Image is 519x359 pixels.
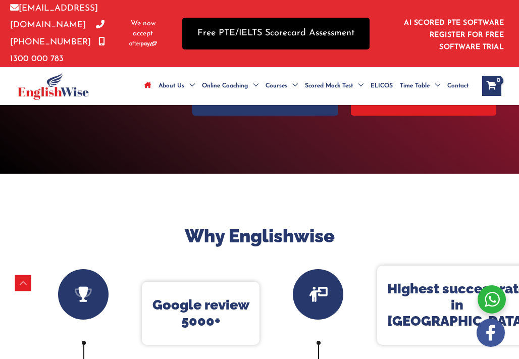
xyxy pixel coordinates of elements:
[18,72,89,100] img: cropped-ew-logo
[155,68,198,104] a: About UsMenu Toggle
[430,68,440,104] span: Menu Toggle
[141,68,472,104] nav: Site Navigation: Main Menu
[287,68,298,104] span: Menu Toggle
[202,68,248,104] span: Online Coaching
[10,21,105,46] a: [PHONE_NUMBER]
[159,68,184,104] span: About Us
[10,38,105,63] a: 1300 000 783
[301,68,367,104] a: Scored Mock TestMenu Toggle
[129,41,157,46] img: Afterpay-Logo
[367,68,396,104] a: ELICOS
[477,319,505,347] img: white-facebook.png
[266,68,287,104] span: Courses
[182,18,370,49] a: Free PTE/IELTS Scorecard Assessment
[371,68,393,104] span: ELICOS
[10,4,98,29] a: [EMAIL_ADDRESS][DOMAIN_NAME]
[129,19,157,39] span: We now accept
[390,11,509,56] aside: Header Widget 1
[248,68,258,104] span: Menu Toggle
[353,68,364,104] span: Menu Toggle
[152,297,249,330] p: Google review 5000+
[198,68,262,104] a: Online CoachingMenu Toggle
[482,76,501,96] a: View Shopping Cart, empty
[444,68,472,104] a: Contact
[400,68,430,104] span: Time Table
[262,68,301,104] a: CoursesMenu Toggle
[184,68,195,104] span: Menu Toggle
[10,224,509,248] h2: Why Englishwise
[305,68,353,104] span: Scored Mock Test
[447,68,469,104] span: Contact
[396,68,444,104] a: Time TableMenu Toggle
[404,19,504,51] a: AI SCORED PTE SOFTWARE REGISTER FOR FREE SOFTWARE TRIAL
